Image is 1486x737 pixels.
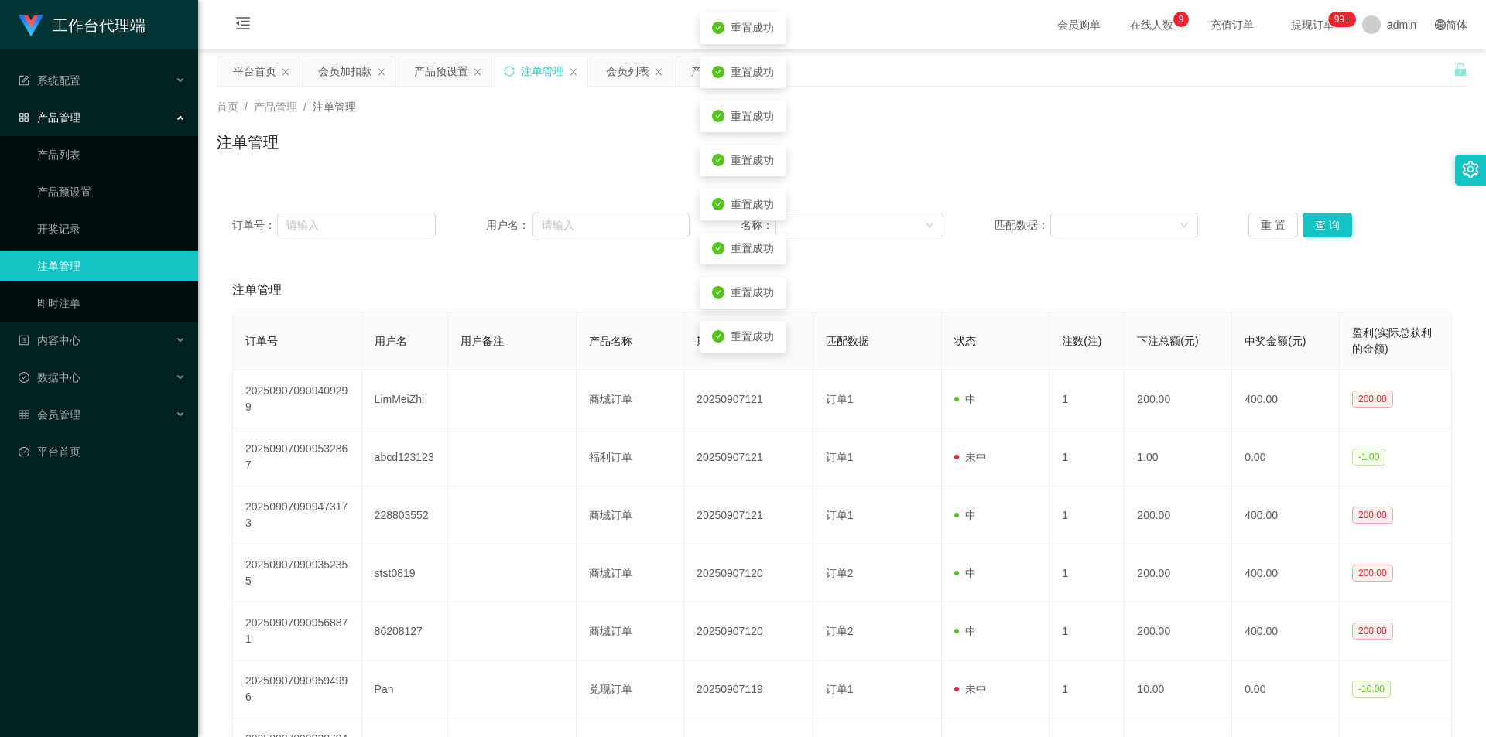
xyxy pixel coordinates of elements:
[684,370,813,428] td: 20250907121
[233,602,362,660] td: 202509070909568871
[1049,544,1125,602] td: 1
[954,335,976,347] span: 状态
[1125,660,1232,718] td: 10.00
[712,330,724,343] i: icon: check-circle
[654,67,663,77] i: 图标: close
[1049,370,1125,428] td: 1
[37,213,186,244] a: 开奖记录
[577,428,684,486] td: 福利订单
[1352,681,1391,698] span: -10.00
[1232,602,1340,660] td: 400.00
[1062,335,1101,347] span: 注数(注)
[1352,449,1385,466] span: -1.00
[19,19,146,31] a: 工作台代理端
[19,408,80,421] span: 会员管理
[826,683,854,695] span: 订单1
[217,131,279,154] h1: 注单管理
[577,544,684,602] td: 商城订单
[731,66,774,78] span: 重置成功
[37,251,186,281] a: 注单管理
[712,66,724,78] i: icon: check-circle
[318,56,372,86] div: 会员加扣款
[731,198,774,210] span: 重置成功
[281,67,290,77] i: 图标: close
[245,335,278,347] span: 订单号
[233,660,362,718] td: 202509070909594996
[1125,428,1232,486] td: 1.00
[362,486,448,544] td: 228803552
[233,428,362,486] td: 202509070909532867
[1125,486,1232,544] td: 200.00
[1232,428,1340,486] td: 0.00
[684,544,813,602] td: 20250907120
[461,335,504,347] span: 用户备注
[731,22,774,34] span: 重置成功
[1303,213,1352,237] button: 查 询
[245,101,248,113] span: /
[712,154,724,166] i: icon: check-circle
[712,242,724,254] i: icon: check-circle
[1125,602,1232,660] td: 200.00
[1248,213,1298,237] button: 重 置
[1435,19,1446,30] i: 图标: global
[1180,220,1189,231] i: 图标: down
[277,213,435,237] input: 请输入
[954,509,976,521] span: 中
[53,1,146,50] h1: 工作台代理端
[712,22,724,34] i: icon: check-circle
[684,486,813,544] td: 20250907121
[1352,507,1393,524] span: 200.00
[19,74,80,87] span: 系统配置
[741,217,775,234] span: 名称：
[731,154,774,166] span: 重置成功
[577,602,684,660] td: 商城订单
[19,371,80,384] span: 数据中心
[569,67,578,77] i: 图标: close
[19,111,80,124] span: 产品管理
[37,139,186,170] a: 产品列表
[486,217,532,234] span: 用户名：
[233,56,276,86] div: 平台首页
[826,625,854,637] span: 订单2
[37,176,186,207] a: 产品预设置
[362,428,448,486] td: abcd123123
[954,451,987,463] span: 未中
[1232,486,1340,544] td: 400.00
[606,56,649,86] div: 会员列表
[954,683,987,695] span: 未中
[1203,19,1262,30] span: 充值订单
[826,393,854,405] span: 订单1
[1352,623,1393,640] span: 200.00
[995,217,1050,234] span: 匹配数据：
[473,67,482,77] i: 图标: close
[1049,602,1125,660] td: 1
[684,660,813,718] td: 20250907119
[1049,486,1125,544] td: 1
[954,567,976,579] span: 中
[19,372,29,383] i: 图标: check-circle-o
[925,220,934,231] i: 图标: down
[1245,335,1306,347] span: 中奖金额(元)
[377,67,386,77] i: 图标: close
[232,217,277,234] span: 订单号：
[826,509,854,521] span: 订单1
[362,660,448,718] td: Pan
[684,602,813,660] td: 20250907120
[731,110,774,122] span: 重置成功
[233,544,362,602] td: 202509070909352355
[313,101,356,113] span: 注单管理
[1049,660,1125,718] td: 1
[826,451,854,463] span: 订单1
[731,242,774,254] span: 重置成功
[1122,19,1181,30] span: 在线人数
[731,286,774,299] span: 重置成功
[19,75,29,86] i: 图标: form
[697,335,718,347] span: 期号
[1352,565,1393,582] span: 200.00
[1232,544,1340,602] td: 400.00
[1137,335,1198,347] span: 下注总额(元)
[521,56,564,86] div: 注单管理
[19,436,186,467] a: 图标: dashboard平台首页
[217,1,269,50] i: 图标: menu-fold
[532,213,690,237] input: 请输入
